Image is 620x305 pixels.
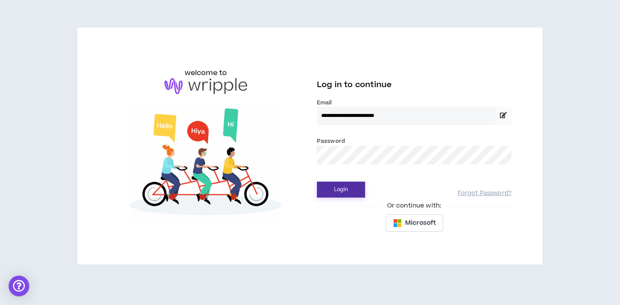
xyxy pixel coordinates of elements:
label: Password [317,137,345,145]
img: Welcome to Wripple [108,103,303,224]
span: Microsoft [405,218,436,228]
button: Microsoft [386,214,443,232]
span: Log in to continue [317,79,392,90]
h6: welcome to [185,68,227,78]
button: Login [317,182,365,198]
label: Email [317,99,512,107]
a: Forgot Password? [458,189,512,198]
img: logo-brand.png [164,78,247,94]
div: Open Intercom Messenger [9,276,29,296]
span: Or continue with: [381,201,447,211]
